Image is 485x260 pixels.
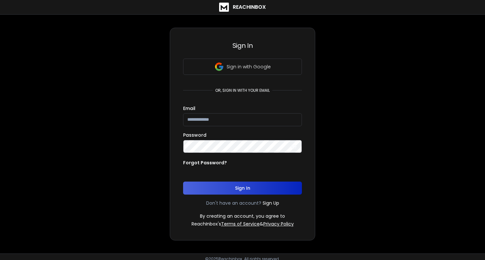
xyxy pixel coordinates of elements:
button: Sign In [183,182,302,195]
p: Sign in with Google [227,63,271,70]
p: ReachInbox's & [192,221,294,227]
a: ReachInbox [219,3,266,12]
a: Sign Up [263,200,279,206]
p: Don't have an account? [206,200,261,206]
label: Email [183,106,195,111]
a: Terms of Service [221,221,260,227]
h1: ReachInbox [233,3,266,11]
button: Sign in with Google [183,59,302,75]
p: or, sign in with your email [213,88,272,93]
p: By creating an account, you agree to [200,213,285,219]
h3: Sign In [183,41,302,50]
p: Forgot Password? [183,159,227,166]
a: Privacy Policy [263,221,294,227]
img: logo [219,3,229,12]
label: Password [183,133,206,137]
